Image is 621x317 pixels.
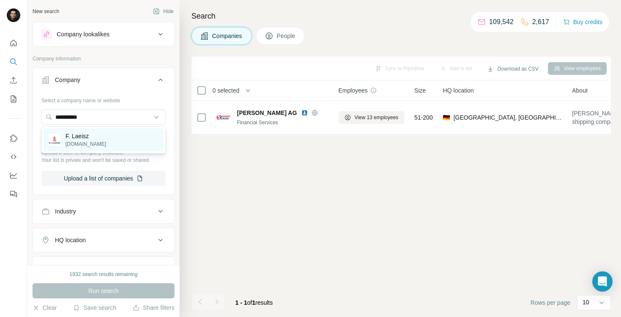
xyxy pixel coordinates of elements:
button: Save search [73,303,116,312]
div: Company [55,76,80,84]
span: Employees [338,86,368,95]
div: Industry [55,207,76,216]
button: Share filters [133,303,174,312]
button: Annual revenue ($) [33,259,174,279]
button: Company lookalikes [33,24,174,44]
button: Clear [33,303,57,312]
span: 🇩🇪 [443,113,450,122]
div: 1932 search results remaining [70,271,138,278]
div: Annual revenue ($) [55,265,105,273]
button: Use Surfe API [7,149,20,164]
span: People [277,32,296,40]
span: 0 selected [212,86,240,95]
button: Feedback [7,186,20,202]
button: HQ location [33,230,174,250]
button: Download as CSV [481,63,544,75]
span: Companies [212,32,243,40]
button: My lists [7,91,20,107]
button: Upload a list of companies [41,171,166,186]
span: HQ location [443,86,474,95]
span: About [572,86,588,95]
button: Use Surfe on LinkedIn [7,131,20,146]
span: [PERSON_NAME] AG [237,109,297,117]
span: [GEOGRAPHIC_DATA], [GEOGRAPHIC_DATA]|[GEOGRAPHIC_DATA], Freie und Hansestadt [453,113,562,122]
p: 109,542 [489,17,514,27]
p: Your list is private and won't be saved or shared. [41,156,166,164]
p: F. Laeisz [65,132,106,140]
button: Buy credits [563,16,602,28]
span: 1 - 1 [235,299,247,306]
img: LinkedIn logo [301,109,308,116]
div: Financial Services [237,119,328,126]
span: 1 [252,299,256,306]
button: Industry [33,201,174,221]
div: Open Intercom Messenger [592,271,613,292]
button: Enrich CSV [7,73,20,88]
button: Dashboard [7,168,20,183]
p: 10 [583,298,589,306]
button: Company [33,70,174,93]
div: Select a company name or website [41,93,166,104]
span: Rows per page [531,298,570,307]
span: 51-200 [414,113,433,122]
p: Company information [33,55,174,63]
img: F. Laeisz [49,134,60,146]
span: results [235,299,273,306]
span: View 13 employees [354,114,398,121]
button: Search [7,54,20,69]
div: HQ location [55,236,86,244]
span: Size [414,86,426,95]
div: Company lookalikes [57,30,109,38]
button: Hide [147,5,180,18]
h4: Search [191,10,611,22]
div: New search [33,8,59,15]
button: Quick start [7,36,20,51]
button: View 13 employees [338,111,404,124]
p: [DOMAIN_NAME] [65,140,106,148]
p: 2,617 [532,17,549,27]
img: Avatar [7,8,20,22]
span: of [247,299,252,306]
img: Logo of Ernst Russ AG [217,111,230,124]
